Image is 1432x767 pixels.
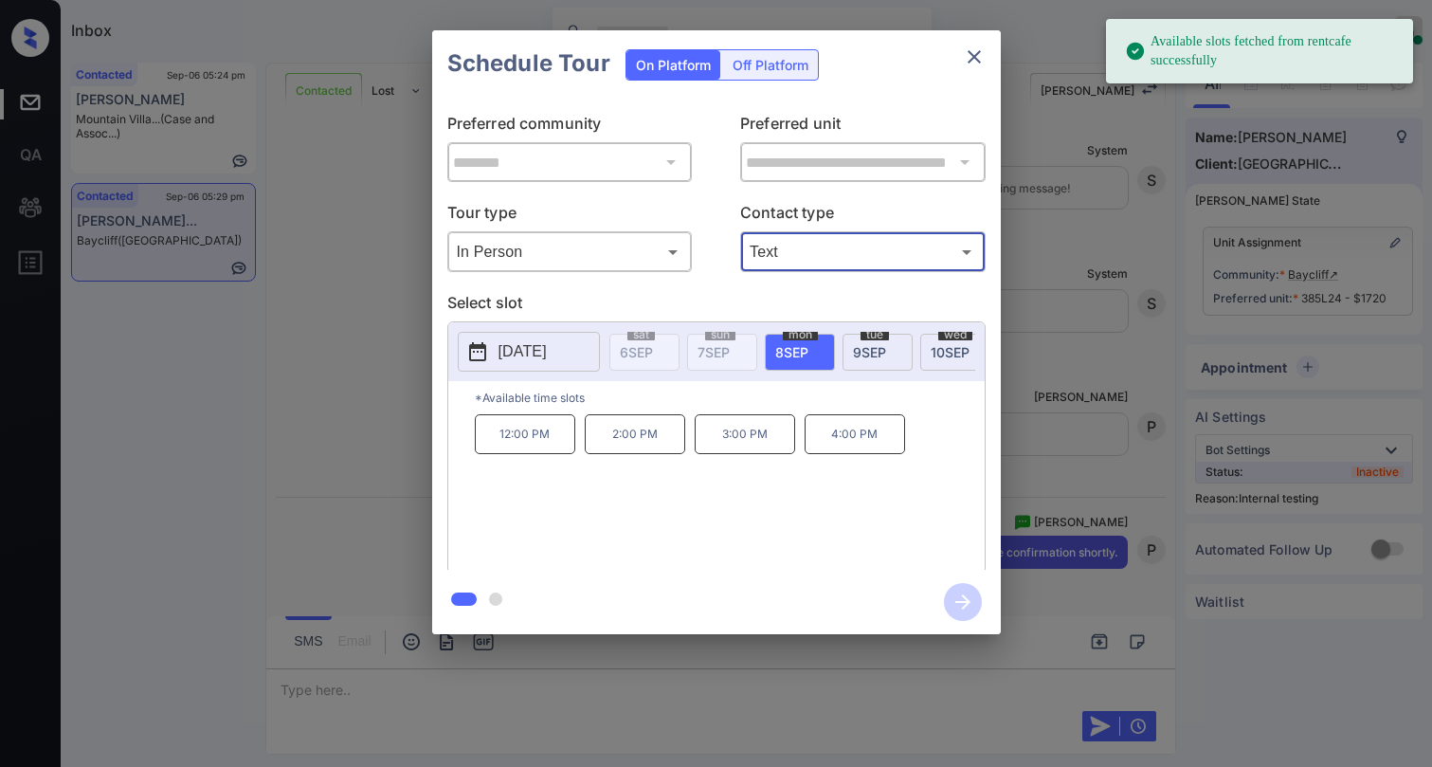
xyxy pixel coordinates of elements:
div: Off Platform [723,50,818,80]
div: Available slots fetched from rentcafe successfully [1125,25,1398,78]
button: close [955,38,993,76]
span: 10 SEP [931,344,970,360]
p: 12:00 PM [475,414,575,454]
p: 4:00 PM [805,414,905,454]
p: Preferred unit [740,112,986,142]
button: [DATE] [458,332,600,372]
button: btn-next [933,577,993,627]
span: tue [861,329,889,340]
p: 3:00 PM [695,414,795,454]
p: 2:00 PM [585,414,685,454]
p: *Available time slots [475,381,985,414]
div: On Platform [626,50,720,80]
div: date-select [843,334,913,371]
span: 9 SEP [853,344,886,360]
span: wed [938,329,972,340]
p: Select slot [447,291,986,321]
p: Contact type [740,201,986,231]
p: [DATE] [498,340,547,363]
p: Tour type [447,201,693,231]
span: 8 SEP [775,344,808,360]
p: Preferred community [447,112,693,142]
div: date-select [920,334,990,371]
h2: Schedule Tour [432,30,625,97]
div: date-select [765,334,835,371]
span: mon [783,329,818,340]
div: Text [745,236,981,267]
div: In Person [452,236,688,267]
